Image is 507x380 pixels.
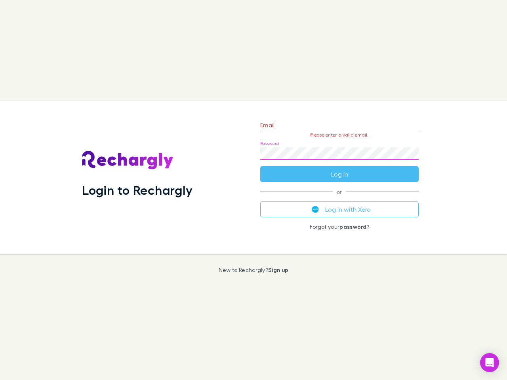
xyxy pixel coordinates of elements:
[219,267,289,273] p: New to Rechargly?
[260,201,419,217] button: Log in with Xero
[268,266,288,273] a: Sign up
[312,206,319,213] img: Xero's logo
[339,223,366,230] a: password
[82,182,193,198] h1: Login to Rechargly
[260,132,419,138] p: Please enter a valid email.
[260,141,279,146] label: Password
[260,166,419,182] button: Log in
[480,353,499,372] div: Open Intercom Messenger
[260,224,419,230] p: Forgot your ?
[82,151,174,170] img: Rechargly's Logo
